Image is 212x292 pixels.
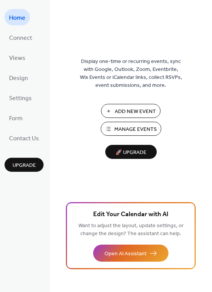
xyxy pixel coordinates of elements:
[9,93,32,104] span: Settings
[5,158,44,172] button: Upgrade
[110,148,152,158] span: 🚀 Upgrade
[5,49,30,66] a: Views
[78,221,184,239] span: Want to adjust the layout, update settings, or change the design? The assistant can help.
[101,122,161,136] button: Manage Events
[80,58,182,89] span: Display one-time or recurring events, sync with Google, Outlook, Zoom, Eventbrite, Wix Events or ...
[5,130,44,146] a: Contact Us
[12,162,36,170] span: Upgrade
[5,110,27,126] a: Form
[9,72,28,84] span: Design
[114,126,157,133] span: Manage Events
[9,32,32,44] span: Connect
[93,245,168,262] button: Open AI Assistant
[5,69,33,86] a: Design
[9,113,23,124] span: Form
[101,104,161,118] button: Add New Event
[104,250,147,258] span: Open AI Assistant
[93,209,168,220] span: Edit Your Calendar with AI
[5,29,37,46] a: Connect
[5,9,30,25] a: Home
[9,12,25,24] span: Home
[115,108,156,116] span: Add New Event
[5,89,36,106] a: Settings
[9,52,25,64] span: Views
[105,145,157,159] button: 🚀 Upgrade
[9,133,39,144] span: Contact Us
